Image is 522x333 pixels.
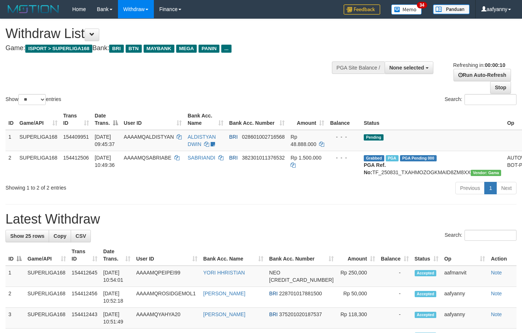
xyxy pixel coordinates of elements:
span: Refreshing in: [453,62,505,68]
th: User ID: activate to sort column ascending [133,245,200,266]
th: Game/API: activate to sort column ascending [25,245,69,266]
span: Accepted [415,291,437,297]
td: Rp 250,000 [337,266,378,287]
a: YORI HHRISTIAN [203,270,245,276]
td: AAAAMQPEIPEI99 [133,266,200,287]
td: - [378,308,412,329]
span: 154409951 [63,134,89,140]
th: ID: activate to sort column descending [5,245,25,266]
td: SUPERLIGA168 [25,287,69,308]
td: AAAAMQROSIDGEMOL1 [133,287,200,308]
div: PGA Site Balance / [332,61,385,74]
span: PGA Pending [400,155,437,161]
th: Game/API: activate to sort column ascending [16,109,60,130]
th: Status [361,109,504,130]
span: BRI [269,291,278,296]
span: ... [221,45,231,53]
span: Copy 375201020187537 to clipboard [279,311,322,317]
td: aafyanny [441,287,488,308]
span: None selected [389,65,424,71]
span: 34 [417,2,427,8]
th: Bank Acc. Number: activate to sort column ascending [226,109,288,130]
th: Op: activate to sort column ascending [441,245,488,266]
a: ALDISTYAN DWIN [188,134,216,147]
span: MEGA [176,45,197,53]
a: Note [491,291,502,296]
span: BRI [269,311,278,317]
span: BRI [229,134,238,140]
td: SUPERLIGA168 [16,151,60,179]
img: panduan.png [433,4,470,14]
td: aafyanny [441,308,488,329]
td: [DATE] 10:52:18 [100,287,133,308]
th: Amount: activate to sort column ascending [288,109,327,130]
th: Bank Acc. Number: activate to sort column ascending [266,245,337,266]
span: Rp 1.500.000 [290,155,321,161]
td: SUPERLIGA168 [25,308,69,329]
a: 1 [484,182,497,194]
span: MAYBANK [144,45,174,53]
th: Bank Acc. Name: activate to sort column ascending [185,109,226,130]
span: Copy 5859459201250908 to clipboard [269,277,334,283]
td: [DATE] 10:51:49 [100,308,133,329]
span: BTN [126,45,142,53]
select: Showentries [18,94,46,105]
a: [PERSON_NAME] [203,291,245,296]
span: Show 25 rows [10,233,44,239]
label: Search: [445,94,517,105]
a: Run Auto-Refresh [453,69,511,81]
span: [DATE] 10:49:36 [95,155,115,168]
a: Copy [49,230,71,242]
th: Bank Acc. Name: activate to sort column ascending [200,245,266,266]
th: Balance [327,109,361,130]
h1: Withdraw List [5,26,341,41]
span: Copy 382301011376532 to clipboard [242,155,285,161]
td: AAAAMQYAHYA20 [133,308,200,329]
div: Showing 1 to 2 of 2 entries [5,181,212,191]
span: ISPORT > SUPERLIGA168 [25,45,92,53]
img: Feedback.jpg [344,4,380,15]
a: SABRIANDI [188,155,215,161]
td: SUPERLIGA168 [25,266,69,287]
td: SUPERLIGA168 [16,130,60,151]
td: - [378,266,412,287]
span: Rp 48.888.000 [290,134,316,147]
h1: Latest Withdraw [5,212,517,227]
td: 2 [5,287,25,308]
h4: Game: Bank: [5,45,341,52]
label: Search: [445,230,517,241]
th: Balance: activate to sort column ascending [378,245,412,266]
img: MOTION_logo.png [5,4,61,15]
td: 2 [5,151,16,179]
td: [DATE] 10:54:01 [100,266,133,287]
td: 154412645 [69,266,100,287]
span: Grabbed [364,155,384,161]
th: Status: activate to sort column ascending [412,245,441,266]
th: Action [488,245,517,266]
a: Show 25 rows [5,230,49,242]
img: Button%20Memo.svg [391,4,422,15]
span: NEO [269,270,280,276]
td: aafmanvit [441,266,488,287]
th: Date Trans.: activate to sort column ascending [100,245,133,266]
input: Search: [464,230,517,241]
th: Amount: activate to sort column ascending [337,245,378,266]
span: Pending [364,134,384,141]
td: 1 [5,266,25,287]
th: ID [5,109,16,130]
span: Accepted [415,270,437,276]
span: Accepted [415,312,437,318]
span: BRI [229,155,238,161]
th: Trans ID: activate to sort column ascending [69,245,100,266]
a: CSV [71,230,91,242]
td: - [378,287,412,308]
td: 1 [5,130,16,151]
td: Rp 118,300 [337,308,378,329]
th: Trans ID: activate to sort column ascending [60,109,92,130]
div: - - - [330,154,358,161]
button: None selected [385,61,433,74]
span: 154412506 [63,155,89,161]
strong: 00:00:10 [485,62,505,68]
a: Stop [490,81,511,94]
b: PGA Ref. No: [364,162,386,175]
